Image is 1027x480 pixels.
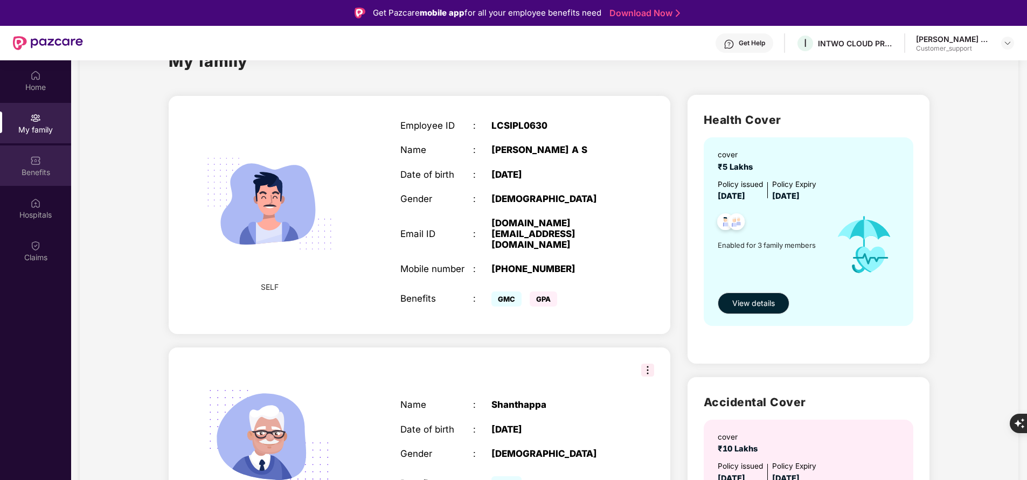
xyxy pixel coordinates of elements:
[400,120,473,131] div: Employee ID
[718,240,825,251] span: Enabled for 3 family members
[676,8,680,19] img: Stroke
[739,39,765,47] div: Get Help
[491,424,619,435] div: [DATE]
[261,281,279,293] span: SELF
[30,155,41,166] img: svg+xml;base64,PHN2ZyBpZD0iQmVuZWZpdHMiIHhtbG5zPSJodHRwOi8vd3d3LnczLm9yZy8yMDAwL3N2ZyIgd2lkdGg9Ij...
[718,461,763,472] div: Policy issued
[400,263,473,274] div: Mobile number
[491,120,619,131] div: LCSIPL0630
[718,179,763,190] div: Policy issued
[916,34,991,44] div: [PERSON_NAME] A S
[491,218,619,250] div: [DOMAIN_NAME][EMAIL_ADDRESS][DOMAIN_NAME]
[473,293,491,304] div: :
[491,263,619,274] div: [PHONE_NUMBER]
[473,448,491,459] div: :
[473,263,491,274] div: :
[718,191,745,201] span: [DATE]
[400,193,473,204] div: Gender
[1003,39,1012,47] img: svg+xml;base64,PHN2ZyBpZD0iRHJvcGRvd24tMzJ4MzIiIHhtbG5zPSJodHRwOi8vd3d3LnczLm9yZy8yMDAwL3N2ZyIgd2...
[192,126,346,281] img: svg+xml;base64,PHN2ZyB4bWxucz0iaHR0cDovL3d3dy53My5vcmcvMjAwMC9zdmciIHdpZHRoPSIyMjQiIGhlaWdodD0iMT...
[355,8,365,18] img: Logo
[491,169,619,180] div: [DATE]
[530,291,557,307] span: GPA
[718,432,762,443] div: cover
[473,228,491,239] div: :
[30,113,41,123] img: svg+xml;base64,PHN2ZyB3aWR0aD0iMjAiIGhlaWdodD0iMjAiIHZpZXdCb3g9IjAgMCAyMCAyMCIgZmlsbD0ibm9uZSIgeG...
[373,6,601,19] div: Get Pazcare for all your employee benefits need
[772,179,816,190] div: Policy Expiry
[473,399,491,410] div: :
[916,44,991,53] div: Customer_support
[641,364,654,377] img: svg+xml;base64,PHN2ZyB3aWR0aD0iMzIiIGhlaWdodD0iMzIiIHZpZXdCb3g9IjAgMCAzMiAzMiIgZmlsbD0ibm9uZSIgeG...
[732,297,775,309] span: View details
[825,203,904,287] img: icon
[473,120,491,131] div: :
[804,37,807,50] span: I
[491,399,619,410] div: Shanthappa
[400,424,473,435] div: Date of birth
[473,424,491,435] div: :
[400,293,473,304] div: Benefits
[30,70,41,81] img: svg+xml;base64,PHN2ZyBpZD0iSG9tZSIgeG1sbnM9Imh0dHA6Ly93d3cudzMub3JnLzIwMDAvc3ZnIiB3aWR0aD0iMjAiIG...
[473,169,491,180] div: :
[400,169,473,180] div: Date of birth
[491,144,619,155] div: [PERSON_NAME] A S
[718,162,757,172] span: ₹5 Lakhs
[609,8,677,19] a: Download Now
[30,240,41,251] img: svg+xml;base64,PHN2ZyBpZD0iQ2xhaW0iIHhtbG5zPSJodHRwOi8vd3d3LnczLm9yZy8yMDAwL3N2ZyIgd2lkdGg9IjIwIi...
[704,111,913,129] h2: Health Cover
[712,210,739,236] img: svg+xml;base64,PHN2ZyB4bWxucz0iaHR0cDovL3d3dy53My5vcmcvMjAwMC9zdmciIHdpZHRoPSI0OC45NDMiIGhlaWdodD...
[473,144,491,155] div: :
[718,293,789,314] button: View details
[400,399,473,410] div: Name
[491,448,619,459] div: [DEMOGRAPHIC_DATA]
[724,39,734,50] img: svg+xml;base64,PHN2ZyBpZD0iSGVscC0zMngzMiIgeG1sbnM9Imh0dHA6Ly93d3cudzMub3JnLzIwMDAvc3ZnIiB3aWR0aD...
[718,149,757,161] div: cover
[13,36,83,50] img: New Pazcare Logo
[718,444,762,454] span: ₹10 Lakhs
[400,228,473,239] div: Email ID
[473,193,491,204] div: :
[169,49,248,73] h1: My family
[491,193,619,204] div: [DEMOGRAPHIC_DATA]
[772,191,800,201] span: [DATE]
[818,38,893,48] div: INTWO CLOUD PRIVATE LIMITED
[400,448,473,459] div: Gender
[420,8,464,18] strong: mobile app
[491,291,522,307] span: GMC
[400,144,473,155] div: Name
[30,198,41,208] img: svg+xml;base64,PHN2ZyBpZD0iSG9zcGl0YWxzIiB4bWxucz0iaHR0cDovL3d3dy53My5vcmcvMjAwMC9zdmciIHdpZHRoPS...
[704,393,913,411] h2: Accidental Cover
[724,210,750,236] img: svg+xml;base64,PHN2ZyB4bWxucz0iaHR0cDovL3d3dy53My5vcmcvMjAwMC9zdmciIHdpZHRoPSI0OC45NDMiIGhlaWdodD...
[772,461,816,472] div: Policy Expiry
